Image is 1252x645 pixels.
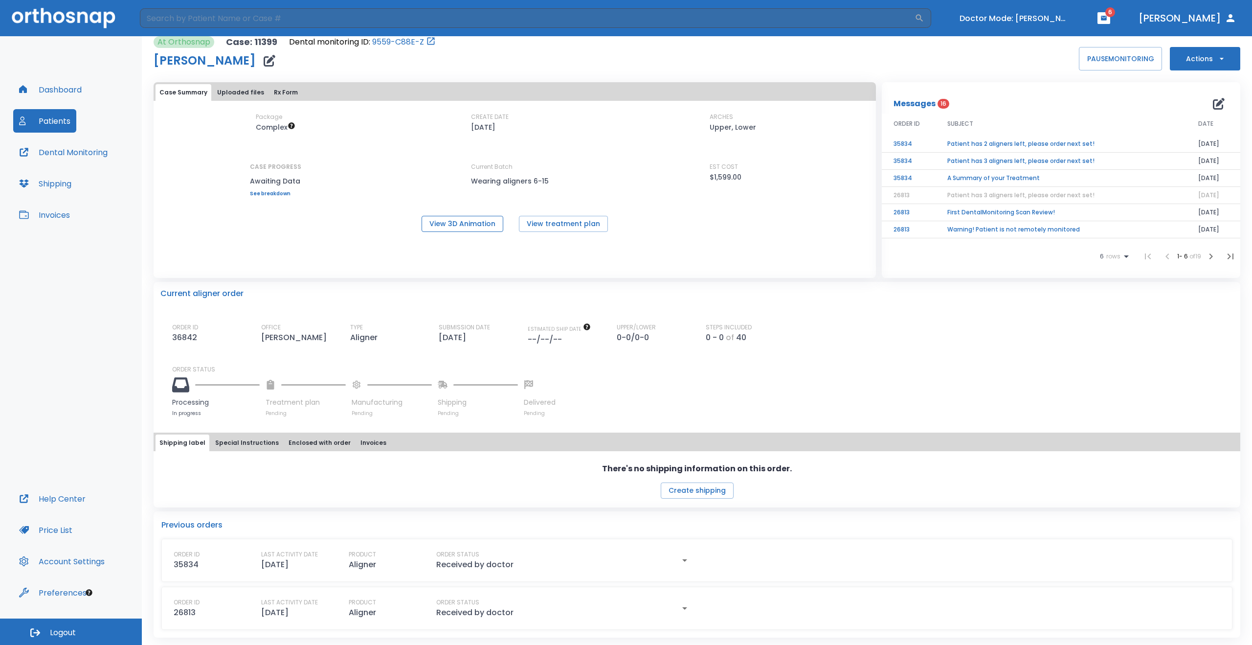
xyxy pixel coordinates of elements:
[524,410,556,417] p: Pending
[936,221,1186,238] td: Warning! Patient is not remotely monitored
[349,559,376,571] p: Aligner
[174,598,200,607] p: ORDER ID
[894,191,910,199] span: 26813
[213,84,268,101] button: Uploaded files
[174,559,199,571] p: 35834
[438,410,518,417] p: Pending
[438,397,518,408] p: Shipping
[1186,136,1240,153] td: [DATE]
[710,162,738,171] p: EST COST
[894,119,920,128] span: ORDER ID
[882,221,936,238] td: 26813
[617,323,656,332] p: UPPER/LOWER
[352,410,432,417] p: Pending
[947,119,973,128] span: SUBJECT
[261,598,318,607] p: LAST ACTIVITY DATE
[617,332,653,344] p: 0-0/0-0
[706,323,752,332] p: STEPS INCLUDED
[172,410,260,417] p: In progress
[1104,253,1120,260] span: rows
[436,559,514,571] p: Received by doctor
[352,397,432,408] p: Manufacturing
[13,581,92,604] button: Preferences
[13,550,111,573] button: Account Settings
[256,122,295,132] span: Up to 50 Steps (100 aligners)
[12,8,115,28] img: Orthosnap
[1186,221,1240,238] td: [DATE]
[1186,170,1240,187] td: [DATE]
[161,519,1232,531] p: Previous orders
[882,170,936,187] td: 35834
[524,397,556,408] p: Delivered
[350,323,363,332] p: TYPE
[471,162,559,171] p: Current Batch
[1186,153,1240,170] td: [DATE]
[172,323,198,332] p: ORDER ID
[140,8,915,28] input: Search by Patient Name or Case #
[174,550,200,559] p: ORDER ID
[226,36,277,48] p: Case: 11399
[357,435,390,451] button: Invoices
[261,323,281,332] p: OFFICE
[156,435,1238,451] div: tabs
[261,550,318,559] p: LAST ACTIVITY DATE
[661,483,734,499] button: Create shipping
[289,36,436,48] div: Open patient in dental monitoring portal
[13,109,76,133] button: Patients
[436,607,514,619] p: Received by doctor
[172,332,201,344] p: 36842
[250,175,301,187] p: Awaiting Data
[13,487,91,510] button: Help Center
[710,113,733,121] p: ARCHES
[1135,9,1240,27] button: [PERSON_NAME]
[706,332,724,344] p: 0 - 0
[1079,47,1162,70] button: PAUSEMONITORING
[349,550,376,559] p: PRODUCT
[261,332,331,344] p: [PERSON_NAME]
[156,84,874,101] div: tabs
[154,55,256,67] h1: [PERSON_NAME]
[157,36,210,48] p: At Orthosnap
[250,162,301,171] p: CASE PROGRESS
[350,332,381,344] p: Aligner
[156,84,211,101] button: Case Summary
[938,99,949,109] span: 16
[439,332,470,344] p: [DATE]
[13,518,78,542] button: Price List
[726,332,734,344] p: of
[261,559,289,571] p: [DATE]
[471,113,509,121] p: CREATE DATE
[602,463,792,475] p: There's no shipping information on this order.
[211,435,283,451] button: Special Instructions
[936,204,1186,221] td: First DentalMonitoring Scan Review!
[882,204,936,221] td: 26813
[13,140,113,164] button: Dental Monitoring
[13,203,76,227] button: Invoices
[528,325,591,333] span: The date will be available after approving treatment plan
[172,365,1233,374] p: ORDER STATUS
[436,550,479,559] p: ORDER STATUS
[270,84,302,101] button: Rx Form
[528,334,566,346] p: --/--/--
[1198,191,1219,199] span: [DATE]
[882,153,936,170] td: 35834
[1177,252,1189,260] span: 1 - 6
[160,288,244,299] p: Current aligner order
[710,171,741,183] p: $1,599.00
[422,216,503,232] button: View 3D Animation
[13,172,77,195] button: Shipping
[956,10,1073,26] button: Doctor Mode: [PERSON_NAME]
[736,332,746,344] p: 40
[1105,7,1115,17] span: 6
[13,78,88,101] button: Dashboard
[250,191,301,197] a: See breakdown
[471,121,495,133] p: [DATE]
